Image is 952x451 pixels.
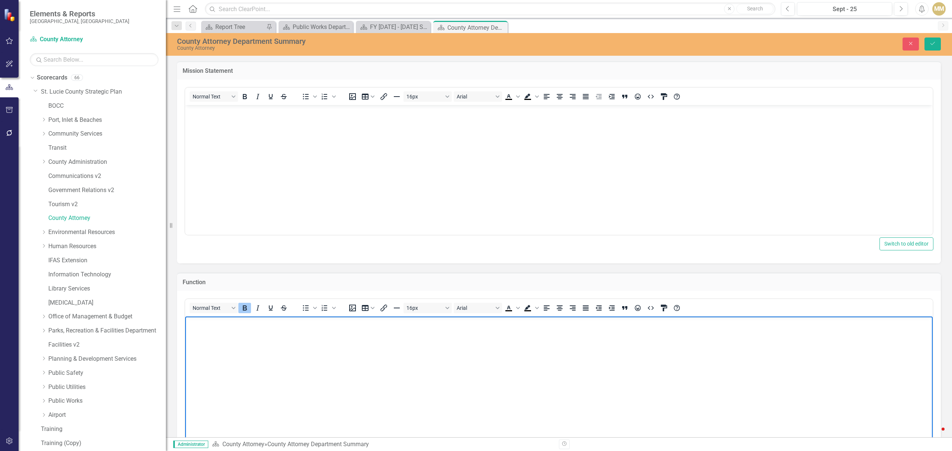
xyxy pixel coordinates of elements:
[318,91,337,102] div: Numbered list
[403,303,452,313] button: Font size 16px
[183,68,935,74] h3: Mission Statement
[48,116,166,124] a: Port, Inlet & Beaches
[657,303,670,313] button: CSS Editor
[390,303,403,313] button: Horizontal line
[670,303,683,313] button: Help
[346,303,359,313] button: Insert image
[48,355,166,363] a: Planning & Development Services
[48,411,166,419] a: Airport
[48,327,166,335] a: Parks, Recreation & Facilities Department
[183,279,935,286] h3: Function
[879,237,933,250] button: Switch to old editor
[215,22,264,32] div: Report Tree
[251,91,264,102] button: Italic
[406,305,443,311] span: 16px
[359,303,377,313] button: Table
[927,426,945,444] iframe: Intercom live chat
[736,4,773,14] button: Search
[540,91,553,102] button: Align left
[48,397,166,405] a: Public Works
[264,91,277,102] button: Underline
[277,303,290,313] button: Strikethrough
[299,303,318,313] div: Bullet list
[48,285,166,293] a: Library Services
[48,312,166,321] a: Office of Management & Budget
[193,94,229,100] span: Normal Text
[185,105,933,235] iframe: Rich Text Area
[540,303,553,313] button: Align left
[566,303,579,313] button: Align right
[346,91,359,102] button: Insert image
[318,303,337,313] div: Numbered list
[41,88,166,96] a: St. Lucie County Strategic Plan
[48,369,166,377] a: Public Safety
[48,172,166,181] a: Communications v2
[190,303,238,313] button: Block Normal Text
[377,91,390,102] button: Insert/edit link
[37,74,67,82] a: Scorecards
[618,303,631,313] button: Blockquote
[631,303,644,313] button: Emojis
[205,3,775,16] input: Search ClearPoint...
[566,91,579,102] button: Align right
[48,242,166,251] a: Human Resources
[222,441,264,448] a: County Attorney
[48,186,166,195] a: Government Relations v2
[48,130,166,138] a: Community Services
[406,94,443,100] span: 16px
[370,22,428,32] div: FY [DATE] - [DATE] Strategic Plan
[48,228,166,237] a: Environmental Resources
[358,22,428,32] a: FY [DATE] - [DATE] Strategic Plan
[359,91,377,102] button: Table
[238,91,251,102] button: Bold
[605,303,618,313] button: Increase indent
[30,18,129,24] small: [GEOGRAPHIC_DATA], [GEOGRAPHIC_DATA]
[644,91,657,102] button: HTML Editor
[48,158,166,166] a: County Administration
[177,45,610,51] div: County Attorney
[190,91,238,102] button: Block Normal Text
[618,91,631,102] button: Blockquote
[280,22,351,32] a: Public Works Department Summary
[457,305,493,311] span: Arial
[502,303,521,313] div: Text color Black
[71,75,83,81] div: 66
[203,22,264,32] a: Report Tree
[553,303,566,313] button: Align center
[41,425,166,434] a: Training
[377,303,390,313] button: Insert/edit link
[177,37,610,45] div: County Attorney Department Summary
[193,305,229,311] span: Normal Text
[592,303,605,313] button: Decrease indent
[30,35,123,44] a: County Attorney
[48,299,166,307] a: [MEDICAL_DATA]
[293,22,351,32] div: Public Works Department Summary
[48,256,166,265] a: IFAS Extension
[48,214,166,223] a: County Attorney
[4,9,17,22] img: ClearPoint Strategy
[48,102,166,110] a: BOCC
[277,91,290,102] button: Strikethrough
[48,383,166,392] a: Public Utilities
[185,317,933,446] iframe: Rich Text Area
[579,91,592,102] button: Justify
[521,303,540,313] div: Background color Black
[390,91,403,102] button: Horizontal line
[48,200,166,209] a: Tourism v2
[299,91,318,102] div: Bullet list
[173,441,208,448] span: Administrator
[797,2,892,16] button: Sept - 25
[457,94,493,100] span: Arial
[447,23,506,32] div: County Attorney Department Summary
[800,5,890,14] div: Sept - 25
[592,91,605,102] button: Decrease indent
[48,270,166,279] a: Information Technology
[48,144,166,152] a: Transit
[264,303,277,313] button: Underline
[932,2,946,16] button: MM
[502,91,521,102] div: Text color Black
[251,303,264,313] button: Italic
[212,440,553,449] div: »
[631,91,644,102] button: Emojis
